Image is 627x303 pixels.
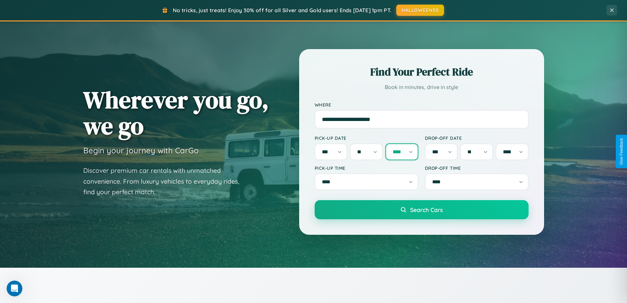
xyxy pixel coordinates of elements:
span: No tricks, just treats! Enjoy 30% off for all Silver and Gold users! Ends [DATE] 1pm PT. [173,7,391,14]
button: Search Cars [315,200,529,219]
label: Pick-up Date [315,135,418,141]
div: Give Feedback [619,138,624,165]
h1: Wherever you go, we go [83,87,269,139]
iframe: Intercom live chat [7,281,22,296]
p: Book in minutes, drive in style [315,82,529,92]
label: Drop-off Time [425,165,529,171]
h3: Begin your journey with CarGo [83,145,199,155]
h2: Find Your Perfect Ride [315,65,529,79]
label: Pick-up Time [315,165,418,171]
p: Discover premium car rentals with unmatched convenience. From luxury vehicles to everyday rides, ... [83,165,248,197]
button: HALLOWEEN30 [396,5,444,16]
label: Drop-off Date [425,135,529,141]
span: Search Cars [410,206,443,213]
label: Where [315,102,529,107]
